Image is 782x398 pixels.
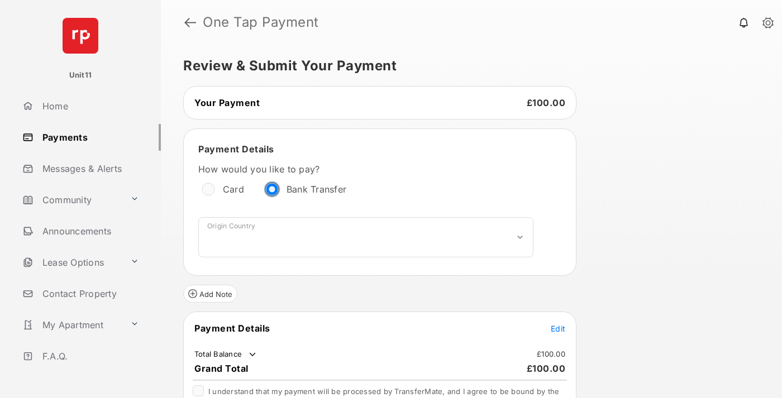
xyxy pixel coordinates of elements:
a: Contact Property [18,280,161,307]
span: Payment Details [198,143,274,155]
span: Edit [551,324,565,333]
a: Announcements [18,218,161,244]
td: Total Balance [194,349,258,360]
label: Card [223,184,244,195]
span: £100.00 [527,363,566,374]
a: F.A.Q. [18,343,161,370]
span: £100.00 [527,97,566,108]
a: Messages & Alerts [18,155,161,182]
a: Home [18,93,161,119]
label: Bank Transfer [287,184,346,195]
p: Unit11 [69,70,92,81]
strong: One Tap Payment [203,16,319,29]
span: Payment Details [194,323,270,334]
a: Community [18,186,126,213]
button: Edit [551,323,565,334]
h5: Review & Submit Your Payment [183,59,751,73]
span: Your Payment [194,97,260,108]
span: Grand Total [194,363,249,374]
label: How would you like to pay? [198,164,533,175]
td: £100.00 [536,349,566,359]
a: Lease Options [18,249,126,276]
button: Add Note [183,285,237,303]
a: My Apartment [18,311,126,338]
a: Payments [18,124,161,151]
img: svg+xml;base64,PHN2ZyB4bWxucz0iaHR0cDovL3d3dy53My5vcmcvMjAwMC9zdmciIHdpZHRoPSI2NCIgaGVpZ2h0PSI2NC... [63,18,98,54]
